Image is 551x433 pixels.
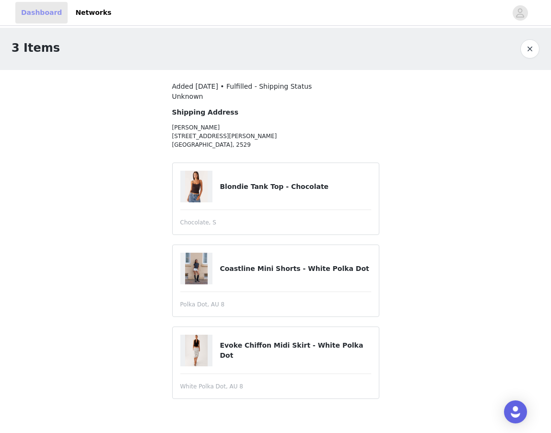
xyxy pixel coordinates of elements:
[220,264,371,274] h4: Coastline Mini Shorts - White Polka Dot
[185,171,208,202] img: Blondie Tank Top - Chocolate
[185,335,208,366] img: Evoke Chiffon Midi Skirt - White Polka Dot
[220,182,371,192] h4: Blondie Tank Top - Chocolate
[504,400,527,423] div: Open Intercom Messenger
[180,382,243,391] span: White Polka Dot, AU 8
[15,2,68,23] a: Dashboard
[172,82,312,100] span: Added [DATE] • Fulfilled - Shipping Status Unknown
[172,123,328,149] p: [PERSON_NAME] [STREET_ADDRESS][PERSON_NAME] [GEOGRAPHIC_DATA], 2529
[220,340,371,361] h4: Evoke Chiffon Midi Skirt - White Polka Dot
[172,107,328,117] h4: Shipping Address
[516,5,525,21] div: avatar
[70,2,117,23] a: Networks
[185,253,208,284] img: Coastline Mini Shorts - White Polka Dot
[180,218,216,227] span: Chocolate, S
[180,300,225,309] span: Polka Dot, AU 8
[12,39,60,57] h1: 3 Items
